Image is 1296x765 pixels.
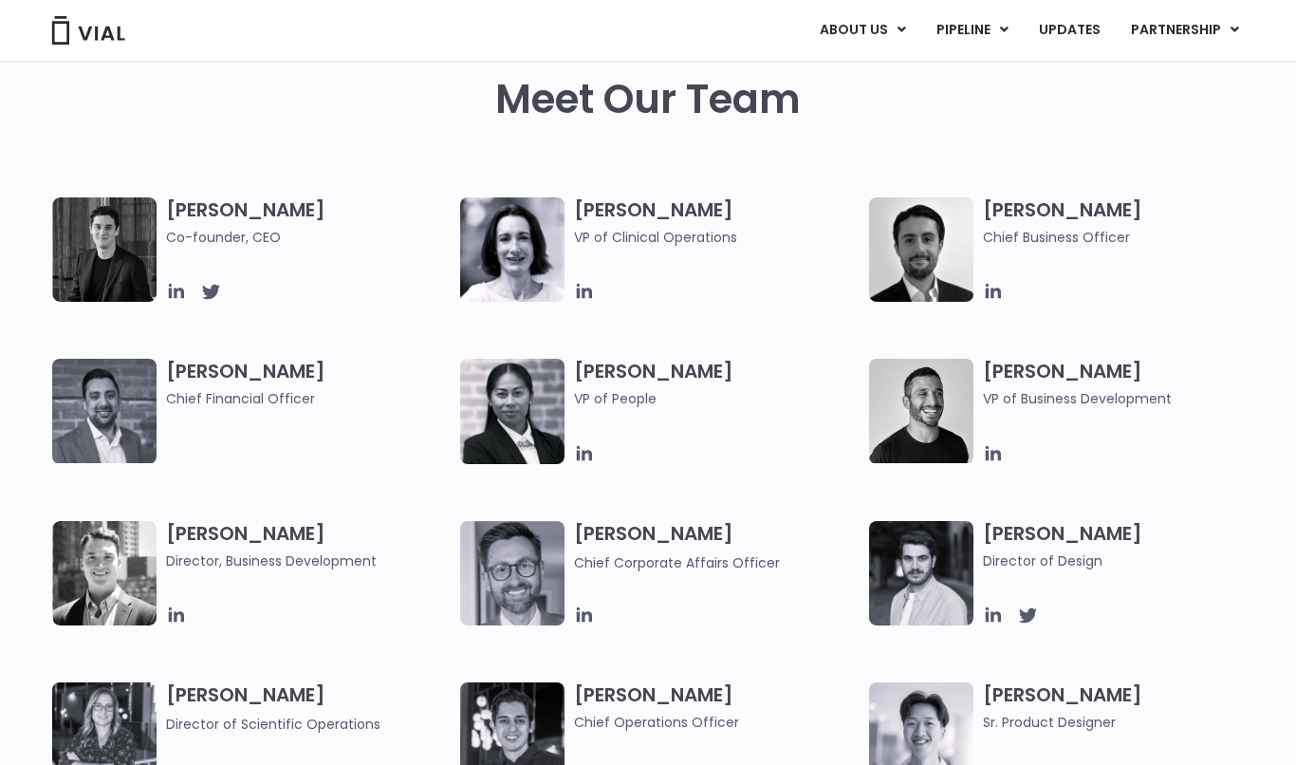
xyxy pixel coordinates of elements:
h2: Meet Our Team [495,77,801,122]
a: PIPELINEMenu Toggle [921,14,1023,47]
img: A black and white photo of a man smiling. [869,359,973,463]
h3: [PERSON_NAME] [166,359,451,409]
span: Chief Financial Officer [166,388,451,409]
h3: [PERSON_NAME] [166,521,451,571]
h3: [PERSON_NAME] [983,359,1268,409]
span: Director of Design [983,550,1268,571]
h3: [PERSON_NAME] [574,682,859,733]
h3: [PERSON_NAME] [983,521,1268,571]
a: PARTNERSHIPMenu Toggle [1116,14,1254,47]
img: Headshot of smiling man named Samir [52,359,157,463]
span: Chief Business Officer [983,227,1268,248]
span: Director, Business Development [166,550,451,571]
a: UPDATES [1024,14,1115,47]
img: Catie [460,359,565,464]
span: Co-founder, CEO [166,227,451,248]
h3: [PERSON_NAME] [574,521,859,573]
h3: [PERSON_NAME] [574,197,859,248]
img: Headshot of smiling man named Albert [869,521,973,625]
span: Chief Operations Officer [574,712,859,733]
img: A black and white photo of a man in a suit attending a Summit. [52,197,157,302]
h3: [PERSON_NAME] [166,682,451,735]
img: A black and white photo of a man in a suit holding a vial. [869,197,973,302]
h3: [PERSON_NAME] [574,359,859,437]
span: VP of People [574,388,859,409]
img: Image of smiling woman named Amy [460,197,565,302]
a: ABOUT USMenu Toggle [805,14,920,47]
h3: [PERSON_NAME] [983,682,1268,733]
img: Paolo-M [460,521,565,625]
h3: [PERSON_NAME] [983,197,1268,248]
img: Vial Logo [50,16,126,45]
span: VP of Clinical Operations [574,227,859,248]
h3: [PERSON_NAME] [166,197,451,248]
span: Sr. Product Designer [983,712,1268,733]
span: VP of Business Development [983,388,1268,409]
img: A black and white photo of a smiling man in a suit at ARVO 2023. [52,521,157,625]
span: Director of Scientific Operations [166,715,380,734]
span: Chief Corporate Affairs Officer [574,553,780,572]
